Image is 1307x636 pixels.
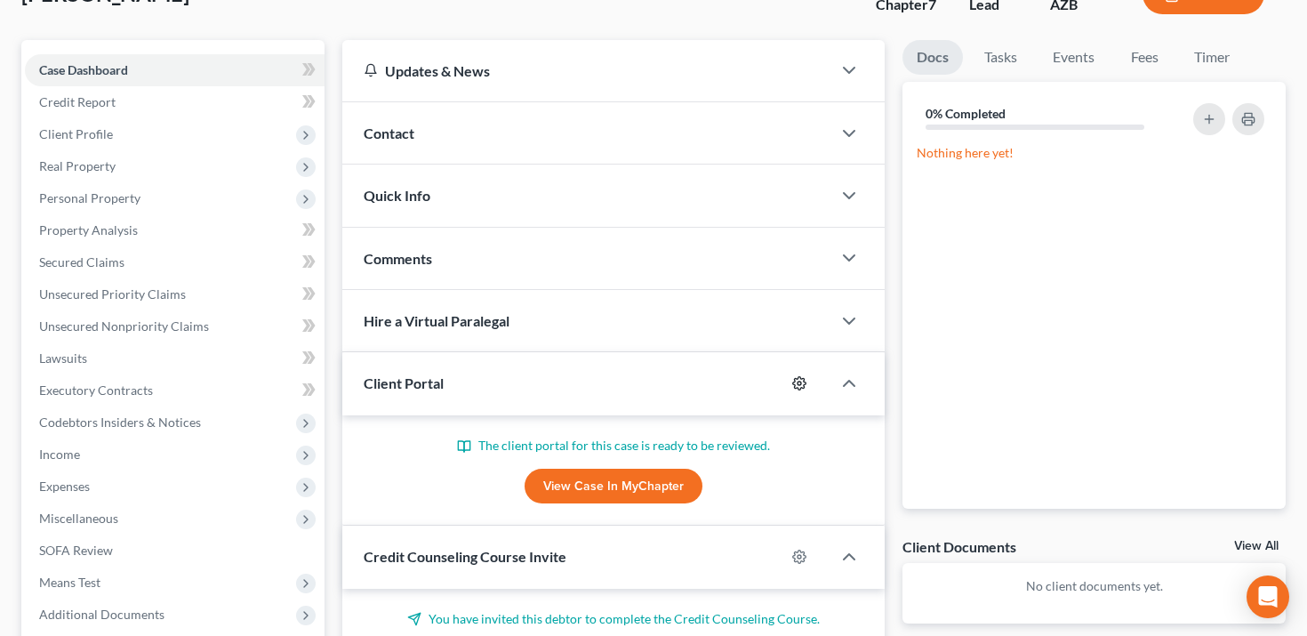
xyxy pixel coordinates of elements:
a: Fees [1116,40,1173,75]
span: Contact [364,125,414,141]
div: Updates & News [364,61,811,80]
a: Unsecured Nonpriority Claims [25,310,325,342]
span: Income [39,447,80,462]
span: Real Property [39,158,116,173]
span: Unsecured Nonpriority Claims [39,318,209,334]
span: Comments [364,250,432,267]
span: Codebtors Insiders & Notices [39,415,201,430]
div: Open Intercom Messenger [1247,576,1289,618]
a: Case Dashboard [25,54,325,86]
a: Timer [1180,40,1244,75]
a: Executory Contracts [25,374,325,407]
span: Personal Property [39,190,140,205]
span: Case Dashboard [39,62,128,77]
a: SOFA Review [25,535,325,567]
span: Expenses [39,479,90,494]
a: Property Analysis [25,214,325,246]
p: The client portal for this case is ready to be reviewed. [364,437,864,455]
span: Executory Contracts [39,382,153,398]
span: SOFA Review [39,543,113,558]
a: Docs [902,40,963,75]
a: Tasks [970,40,1031,75]
span: Credit Counseling Course Invite [364,548,566,565]
span: Means Test [39,575,100,590]
span: Client Profile [39,126,113,141]
span: Quick Info [364,187,430,204]
p: No client documents yet. [917,577,1271,595]
a: Secured Claims [25,246,325,278]
span: Property Analysis [39,222,138,237]
span: Unsecured Priority Claims [39,286,186,302]
p: Nothing here yet! [917,144,1271,162]
a: Events [1038,40,1109,75]
a: View All [1234,540,1279,552]
a: View Case in MyChapter [525,469,702,504]
div: Client Documents [902,537,1016,556]
a: Lawsuits [25,342,325,374]
span: Additional Documents [39,607,164,622]
span: Client Portal [364,374,444,391]
span: Miscellaneous [39,511,118,526]
span: Credit Report [39,94,116,109]
span: Secured Claims [39,254,124,270]
span: Lawsuits [39,350,87,366]
a: Unsecured Priority Claims [25,278,325,310]
span: Hire a Virtual Paralegal [364,312,509,329]
strong: 0% Completed [926,106,1006,121]
a: Credit Report [25,86,325,118]
p: You have invited this debtor to complete the Credit Counseling Course. [364,610,864,628]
